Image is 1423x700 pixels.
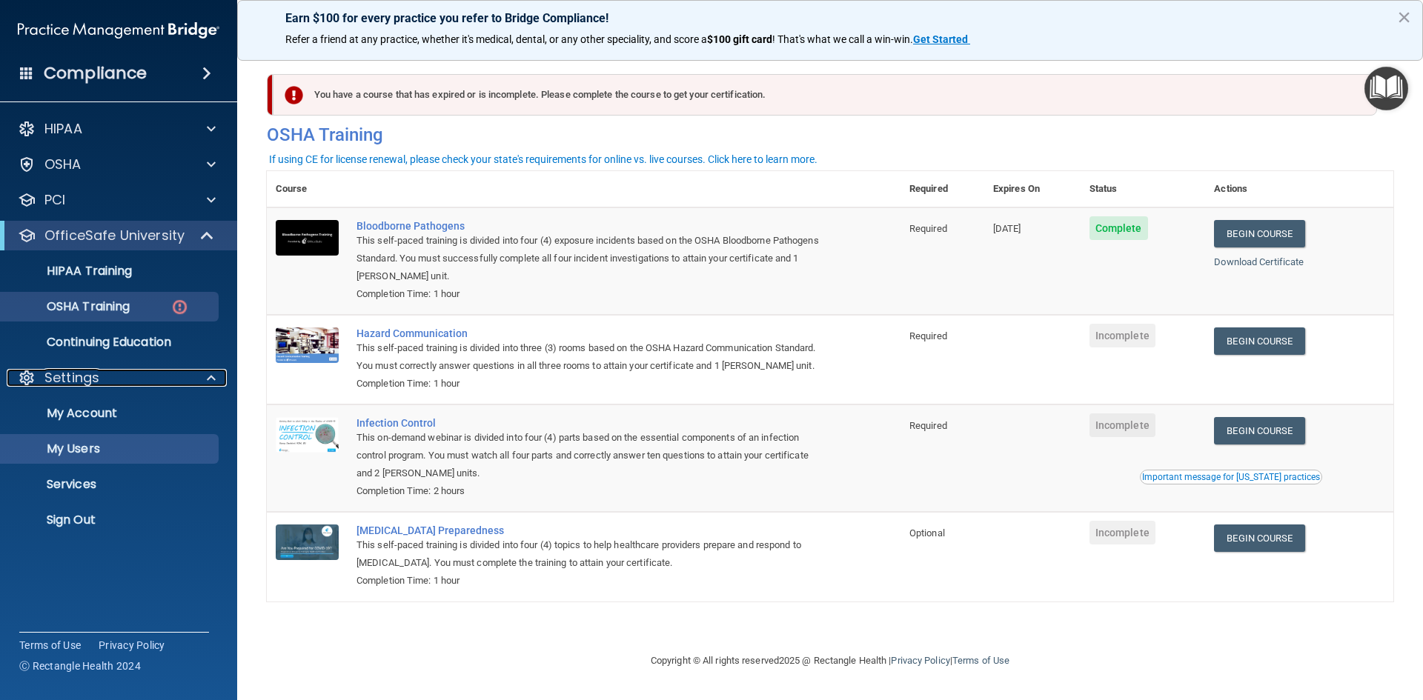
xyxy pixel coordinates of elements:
[356,524,826,536] a: [MEDICAL_DATA] Preparedness
[707,33,772,45] strong: $100 gift card
[1142,473,1320,481] div: Important message for [US_STATE] practices
[913,33,970,45] a: Get Started
[900,171,984,207] th: Required
[267,171,348,207] th: Course
[99,638,165,653] a: Privacy Policy
[19,659,141,673] span: Ⓒ Rectangle Health 2024
[1140,470,1322,484] button: Read this if you are a dental practitioner in the state of CA
[909,420,947,431] span: Required
[993,223,1021,234] span: [DATE]
[909,527,945,539] span: Optional
[891,655,949,666] a: Privacy Policy
[1081,171,1206,207] th: Status
[1214,220,1304,247] a: Begin Course
[772,33,913,45] span: ! That's what we call a win-win.
[273,74,1377,116] div: You have a course that has expired or is incomplete. Please complete the course to get your certi...
[1089,413,1155,437] span: Incomplete
[170,298,189,316] img: danger-circle.6113f641.png
[1205,171,1393,207] th: Actions
[909,223,947,234] span: Required
[44,369,99,387] p: Settings
[1089,521,1155,544] span: Incomplete
[19,638,81,653] a: Terms of Use
[10,299,130,314] p: OSHA Training
[18,16,219,45] img: PMB logo
[1214,256,1304,267] a: Download Certificate
[1089,216,1148,240] span: Complete
[356,232,826,285] div: This self-paced training is divided into four (4) exposure incidents based on the OSHA Bloodborne...
[1214,524,1304,552] a: Begin Course
[44,63,147,84] h4: Compliance
[1214,417,1304,444] a: Begin Course
[44,120,82,138] p: HIPAA
[10,441,212,456] p: My Users
[267,124,1393,145] h4: OSHA Training
[267,152,820,167] button: If using CE for license renewal, please check your state's requirements for online vs. live cours...
[10,513,212,527] p: Sign Out
[285,11,1375,25] p: Earn $100 for every practice you refer to Bridge Compliance!
[10,335,212,350] p: Continuing Education
[10,406,212,421] p: My Account
[913,33,968,45] strong: Get Started
[1364,67,1408,110] button: Open Resource Center
[1214,327,1304,355] a: Begin Course
[18,369,216,387] a: Settings
[356,220,826,232] a: Bloodborne Pathogens
[952,655,1009,666] a: Terms of Use
[10,264,132,279] p: HIPAA Training
[44,191,65,209] p: PCI
[18,120,216,138] a: HIPAA
[18,191,216,209] a: PCI
[909,330,947,341] span: Required
[356,482,826,500] div: Completion Time: 2 hours
[356,285,826,303] div: Completion Time: 1 hour
[18,156,216,173] a: OSHA
[285,86,303,104] img: exclamation-circle-solid-danger.72ef9ffc.png
[356,429,826,482] div: This on-demand webinar is divided into four (4) parts based on the essential components of an inf...
[984,171,1081,207] th: Expires On
[356,339,826,375] div: This self-paced training is divided into three (3) rooms based on the OSHA Hazard Communication S...
[44,227,185,244] p: OfficeSafe University
[285,33,707,45] span: Refer a friend at any practice, whether it's medical, dental, or any other speciality, and score a
[356,572,826,590] div: Completion Time: 1 hour
[1397,5,1411,29] button: Close
[356,375,826,393] div: Completion Time: 1 hour
[560,637,1101,684] div: Copyright © All rights reserved 2025 @ Rectangle Health | |
[269,154,817,164] div: If using CE for license renewal, please check your state's requirements for online vs. live cours...
[44,156,82,173] p: OSHA
[1089,324,1155,347] span: Incomplete
[10,477,212,492] p: Services
[356,327,826,339] a: Hazard Communication
[356,417,826,429] a: Infection Control
[356,536,826,572] div: This self-paced training is divided into four (4) topics to help healthcare providers prepare and...
[18,227,215,244] a: OfficeSafe University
